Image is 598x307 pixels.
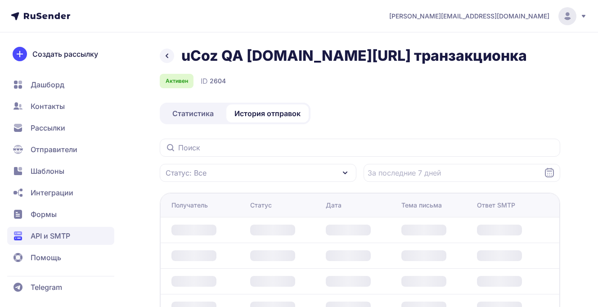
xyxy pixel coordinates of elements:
[31,122,65,133] span: Рассылки
[31,209,57,220] span: Формы
[32,49,98,59] span: Создать рассылку
[31,230,70,241] span: API и SMTP
[31,79,64,90] span: Дашборд
[31,101,65,112] span: Контакты
[166,77,188,85] span: Активен
[250,201,272,210] div: Статус
[364,164,560,182] input: Datepicker input
[389,12,549,21] span: [PERSON_NAME][EMAIL_ADDRESS][DOMAIN_NAME]
[181,47,527,65] h1: uCoz QA [DOMAIN_NAME][URL] транзакционка
[31,166,64,176] span: Шаблоны
[210,77,226,86] span: 2604
[162,104,225,122] a: Статистика
[477,201,515,210] div: Ответ SMTP
[160,139,560,157] input: Поиск
[31,252,61,263] span: Помощь
[31,187,73,198] span: Интеграции
[166,167,207,178] span: Статус: Все
[234,108,301,119] span: История отправок
[31,144,77,155] span: Отправители
[226,104,309,122] a: История отправок
[7,278,114,296] a: Telegram
[171,201,208,210] div: Получатель
[31,282,62,293] span: Telegram
[326,201,342,210] div: Дата
[201,76,226,86] div: ID
[401,201,442,210] div: Тема письма
[172,108,214,119] span: Статистика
